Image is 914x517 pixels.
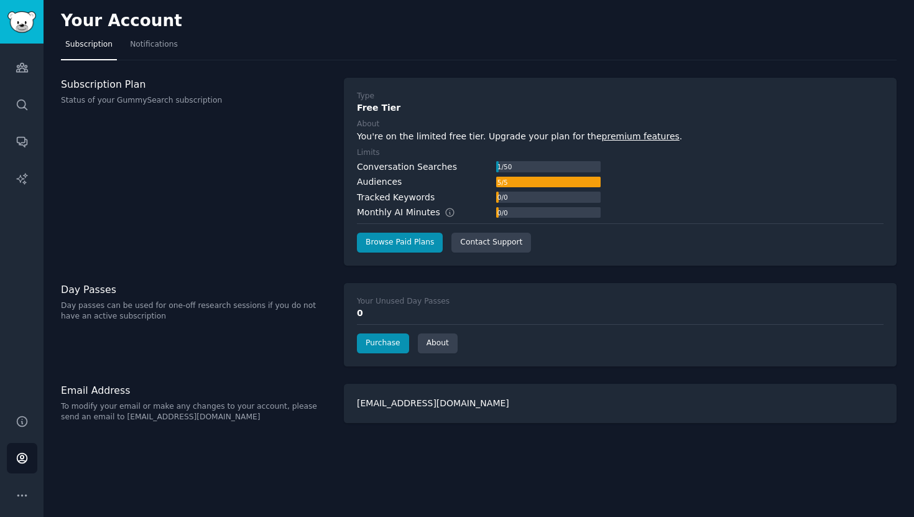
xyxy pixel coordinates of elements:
span: Notifications [130,39,178,50]
div: Limits [357,147,380,159]
img: GummySearch logo [7,11,36,33]
div: 5 / 5 [496,177,509,188]
p: To modify your email or make any changes to your account, please send an email to [EMAIL_ADDRESS]... [61,401,331,423]
div: [EMAIL_ADDRESS][DOMAIN_NAME] [344,384,897,423]
a: Subscription [61,35,117,60]
div: You're on the limited free tier. Upgrade your plan for the . [357,130,884,143]
h3: Subscription Plan [61,78,331,91]
a: About [418,333,458,353]
div: 0 [357,307,884,320]
div: Tracked Keywords [357,191,435,204]
a: Contact Support [451,233,531,253]
div: 0 / 0 [496,207,509,218]
a: Notifications [126,35,182,60]
h3: Email Address [61,384,331,397]
div: Monthly AI Minutes [357,206,468,219]
p: Day passes can be used for one-off research sessions if you do not have an active subscription [61,300,331,322]
h2: Your Account [61,11,182,31]
div: About [357,119,379,130]
a: Purchase [357,333,409,353]
div: Free Tier [357,101,884,114]
span: Subscription [65,39,113,50]
div: Type [357,91,374,102]
div: 0 / 0 [496,192,509,203]
div: Audiences [357,175,402,189]
div: Conversation Searches [357,161,457,174]
h3: Day Passes [61,283,331,296]
div: 1 / 50 [496,161,513,172]
div: Your Unused Day Passes [357,296,450,307]
a: Browse Paid Plans [357,233,443,253]
a: premium features [602,131,680,141]
p: Status of your GummySearch subscription [61,95,331,106]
